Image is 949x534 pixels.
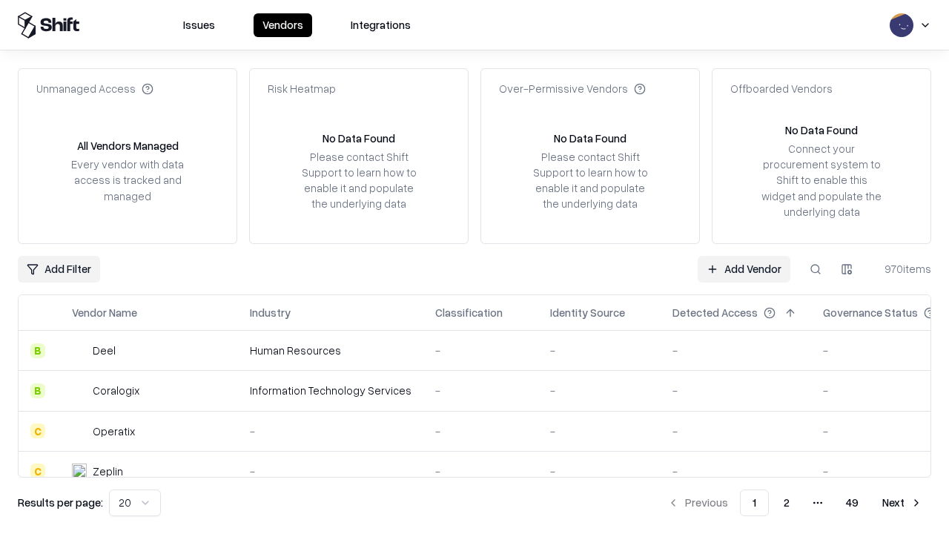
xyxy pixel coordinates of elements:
[672,343,799,358] div: -
[435,423,526,439] div: -
[30,343,45,358] div: B
[435,343,526,358] div: -
[30,464,45,478] div: C
[36,81,153,96] div: Unmanaged Access
[672,464,799,479] div: -
[323,131,395,146] div: No Data Found
[297,149,420,212] div: Please contact Shift Support to learn how to enable it and populate the underlying data
[93,383,139,398] div: Coralogix
[785,122,858,138] div: No Data Found
[834,489,870,516] button: 49
[30,383,45,398] div: B
[72,305,137,320] div: Vendor Name
[174,13,224,37] button: Issues
[435,305,503,320] div: Classification
[72,464,87,478] img: Zeplin
[72,343,87,358] img: Deel
[254,13,312,37] button: Vendors
[250,423,411,439] div: -
[93,423,135,439] div: Operatix
[873,489,931,516] button: Next
[550,464,649,479] div: -
[250,383,411,398] div: Information Technology Services
[77,138,179,154] div: All Vendors Managed
[730,81,833,96] div: Offboarded Vendors
[529,149,652,212] div: Please contact Shift Support to learn how to enable it and populate the underlying data
[18,256,100,283] button: Add Filter
[342,13,420,37] button: Integrations
[672,383,799,398] div: -
[66,156,189,203] div: Every vendor with data access is tracked and managed
[698,256,790,283] a: Add Vendor
[823,305,918,320] div: Governance Status
[740,489,769,516] button: 1
[672,305,758,320] div: Detected Access
[93,343,116,358] div: Deel
[499,81,646,96] div: Over-Permissive Vendors
[435,383,526,398] div: -
[72,383,87,398] img: Coralogix
[554,131,626,146] div: No Data Found
[872,261,931,277] div: 970 items
[93,464,123,479] div: Zeplin
[550,343,649,358] div: -
[30,423,45,438] div: C
[268,81,336,96] div: Risk Heatmap
[772,489,801,516] button: 2
[550,305,625,320] div: Identity Source
[250,305,291,320] div: Industry
[672,423,799,439] div: -
[435,464,526,479] div: -
[550,423,649,439] div: -
[658,489,931,516] nav: pagination
[18,495,103,510] p: Results per page:
[760,141,883,220] div: Connect your procurement system to Shift to enable this widget and populate the underlying data
[250,343,411,358] div: Human Resources
[72,423,87,438] img: Operatix
[250,464,411,479] div: -
[550,383,649,398] div: -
